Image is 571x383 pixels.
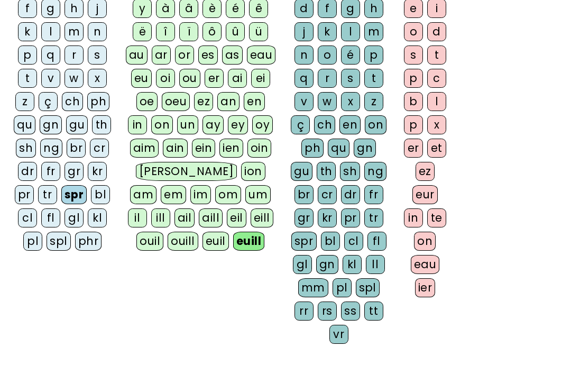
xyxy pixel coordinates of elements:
[356,278,380,297] div: spl
[18,45,37,65] div: p
[340,162,360,181] div: sh
[341,45,360,65] div: é
[18,69,37,88] div: t
[88,208,107,227] div: kl
[318,185,337,204] div: cr
[151,208,170,227] div: ill
[67,139,86,158] div: br
[291,115,310,134] div: ç
[161,185,186,204] div: em
[126,45,148,65] div: au
[316,255,338,274] div: gn
[65,69,84,88] div: w
[318,69,337,88] div: r
[339,115,361,134] div: en
[65,162,84,181] div: gr
[15,185,34,204] div: pr
[226,22,245,41] div: û
[411,255,440,274] div: eau
[136,162,237,181] div: [PERSON_NAME]
[294,22,314,41] div: j
[174,208,195,227] div: ail
[404,45,423,65] div: s
[192,139,216,158] div: ein
[87,92,109,111] div: ph
[364,208,383,227] div: tr
[136,92,158,111] div: oe
[40,139,62,158] div: ng
[202,232,229,251] div: euil
[294,302,314,321] div: rr
[47,232,71,251] div: spl
[404,115,423,134] div: p
[156,69,175,88] div: oi
[41,208,60,227] div: fl
[318,92,337,111] div: w
[364,45,383,65] div: p
[41,22,60,41] div: l
[298,278,328,297] div: mm
[65,45,84,65] div: r
[244,92,265,111] div: en
[152,45,171,65] div: ar
[23,232,42,251] div: pl
[227,208,246,227] div: eil
[177,115,198,134] div: un
[215,185,241,204] div: om
[163,139,188,158] div: ain
[404,92,423,111] div: b
[14,115,35,134] div: qu
[179,22,198,41] div: ï
[190,185,211,204] div: im
[41,162,60,181] div: fr
[415,278,436,297] div: ier
[294,92,314,111] div: v
[62,92,83,111] div: ch
[128,115,147,134] div: in
[314,115,335,134] div: ch
[318,45,337,65] div: o
[175,45,194,65] div: or
[364,185,383,204] div: fr
[202,22,222,41] div: ô
[427,22,446,41] div: d
[75,232,102,251] div: phr
[328,139,349,158] div: qu
[199,208,223,227] div: aill
[233,232,264,251] div: euill
[18,162,37,181] div: dr
[341,69,360,88] div: s
[404,208,423,227] div: in
[251,69,270,88] div: ei
[427,208,446,227] div: te
[41,69,60,88] div: v
[404,139,423,158] div: er
[18,22,37,41] div: k
[194,92,213,111] div: ez
[130,139,159,158] div: aim
[367,232,386,251] div: fl
[15,92,34,111] div: z
[41,45,60,65] div: q
[341,302,360,321] div: ss
[217,92,240,111] div: an
[252,115,273,134] div: oy
[88,162,107,181] div: kr
[293,255,312,274] div: gl
[245,185,271,204] div: um
[294,69,314,88] div: q
[228,115,248,134] div: ey
[344,232,363,251] div: cl
[61,185,87,204] div: spr
[202,115,224,134] div: ay
[329,325,348,344] div: vr
[156,22,175,41] div: î
[404,69,423,88] div: p
[228,69,247,88] div: ai
[18,208,37,227] div: cl
[90,139,109,158] div: cr
[179,69,200,88] div: ou
[128,208,147,227] div: il
[341,22,360,41] div: l
[341,208,360,227] div: pr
